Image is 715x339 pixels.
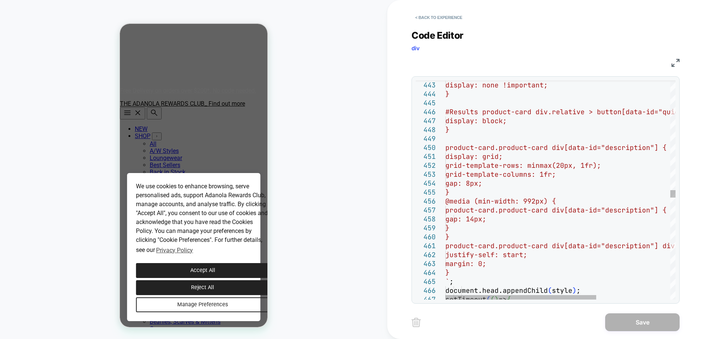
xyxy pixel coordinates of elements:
[7,149,140,297] div: cookie bar
[445,233,449,241] span: }
[416,188,436,197] div: 455
[411,318,421,327] img: delete
[16,274,149,288] button: Manage Preferences
[445,143,650,152] span: product-card.product-card div[data-id="description
[411,45,420,52] span: div
[16,159,148,230] span: We use cookies to enhance browsing, serve personalised ads, support Adanola Rewards Club, manage ...
[416,197,436,206] div: 456
[416,286,436,295] div: 466
[416,206,436,215] div: 457
[445,197,556,205] span: @media (min-width: 992px) {
[416,99,436,108] div: 445
[445,259,486,268] span: margin: 0;
[445,116,507,125] span: display: block;
[416,108,436,116] div: 446
[416,125,436,134] div: 448
[416,161,436,170] div: 452
[416,259,436,268] div: 463
[416,90,436,99] div: 444
[35,221,74,232] a: Privacy Policy (opens in a new tab)
[642,206,667,214] span: on"] {
[416,116,436,125] div: 447
[416,152,436,161] div: 451
[650,143,667,152] span: "] {
[416,143,436,152] div: 450
[671,59,680,67] img: fullscreen
[416,295,436,304] div: 467
[445,179,482,188] span: gap: 8px;
[416,224,436,233] div: 459
[445,108,650,116] span: #Results product-card div.relative > button[data-i
[576,286,581,295] span: ;
[445,81,548,89] span: display: none !important;
[411,30,464,41] span: Code Editor
[445,206,642,214] span: product-card.product-card div[data-id="descripti
[548,286,552,295] span: (
[416,134,436,143] div: 449
[445,242,650,250] span: product-card.product-card div[data-id="description
[445,224,449,232] span: }
[445,215,486,223] span: gap: 14px;
[416,277,436,286] div: 465
[16,239,149,254] button: Accept All
[16,256,149,271] button: Reject All
[416,170,436,179] div: 453
[416,233,436,242] div: 460
[416,268,436,277] div: 464
[416,215,436,224] div: 458
[445,125,449,134] span: }
[445,188,449,196] span: }
[445,90,449,98] span: }
[449,277,454,286] span: ;
[416,81,436,90] div: 443
[416,242,436,250] div: 461
[552,286,572,295] span: style
[445,277,449,286] span: `
[572,286,576,295] span: )
[445,286,548,295] span: document.head.appendChild
[411,12,466,23] button: < Back to experience
[416,250,436,259] div: 462
[445,152,503,161] span: display: grid;
[445,250,527,259] span: justify-self: start;
[445,268,449,277] span: }
[605,313,680,331] button: Save
[445,170,556,179] span: grid-template-columns: 1fr;
[416,179,436,188] div: 454
[445,161,601,170] span: grid-template-rows: minmax(20px, 1fr);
